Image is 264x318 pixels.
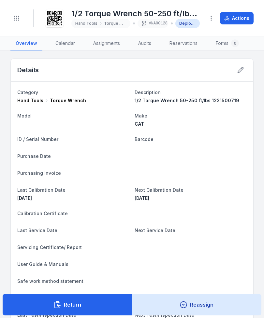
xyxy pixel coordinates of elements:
a: Audits [133,37,156,50]
span: ID / Serial Number [17,136,58,142]
span: Purchasing Invoice [17,170,61,176]
span: Servicing Certificate/ Report [17,244,82,250]
span: Category [17,90,38,95]
div: VNA00128 [138,19,168,28]
span: Barcode [135,136,154,142]
time: 16/12/2025, 12:00:00 am [135,195,149,201]
span: Last Calibration Date [17,187,66,193]
span: User Guide & Manuals [17,261,68,267]
span: Last Service Date [17,228,57,233]
span: 1/2 Torque Wrench 50-250 ft/lbs 1221500719 [135,98,239,103]
span: Purchase Date [17,153,51,159]
div: Deployed [175,19,200,28]
span: [DATE] [17,195,32,201]
button: Return [3,294,132,315]
h1: 1/2 Torque Wrench 50-250 ft/lbs 1221500719 [71,8,200,19]
span: Calibration Certificate [17,211,68,216]
a: Reservations [164,37,203,50]
span: Torque Wrench [50,97,86,104]
a: Assignments [88,37,125,50]
button: Reassign [132,294,262,315]
span: CAT [135,121,144,127]
h2: Details [17,65,39,75]
div: 0 [231,39,239,47]
span: Torque Wrench [104,21,126,26]
span: Hand Tools [75,21,97,26]
a: Calendar [50,37,80,50]
span: Hand Tools [17,97,43,104]
time: 16/6/2025, 12:00:00 am [17,195,32,201]
span: Description [135,90,161,95]
button: Toggle navigation [10,12,23,24]
span: [DATE] [135,195,149,201]
span: Next Calibration Date [135,187,183,193]
span: Next Service Date [135,228,175,233]
a: Forms0 [211,37,244,50]
span: Model [17,113,32,118]
span: Make [135,113,147,118]
button: Actions [220,12,254,24]
a: Overview [10,37,42,50]
span: Safe work method statement [17,278,83,284]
